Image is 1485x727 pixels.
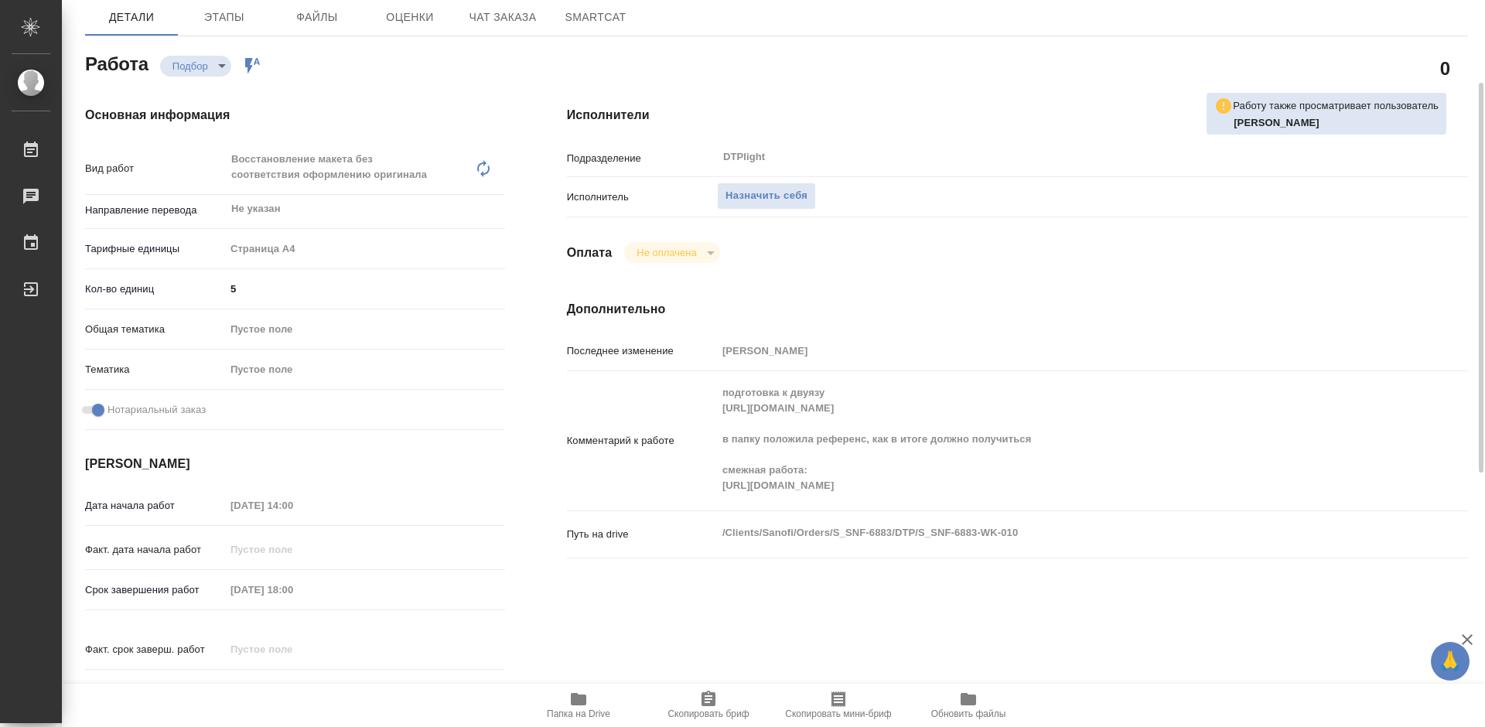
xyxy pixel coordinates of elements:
[567,300,1468,319] h4: Дополнительно
[1431,642,1470,681] button: 🙏
[558,8,633,27] span: SmartCat
[1440,55,1450,81] h2: 0
[85,455,505,473] h4: [PERSON_NAME]
[373,8,447,27] span: Оценки
[85,682,225,698] p: Срок завершения услуги
[225,638,360,660] input: Пустое поле
[466,8,540,27] span: Чат заказа
[624,242,719,263] div: Подбор
[785,708,891,719] span: Скопировать мини-бриф
[567,343,717,359] p: Последнее изменение
[225,316,505,343] div: Пустое поле
[187,8,261,27] span: Этапы
[85,322,225,337] p: Общая тематика
[85,241,225,257] p: Тарифные единицы
[1234,117,1319,128] b: [PERSON_NAME]
[225,678,360,701] input: ✎ Введи что-нибудь
[225,538,360,561] input: Пустое поле
[514,684,643,727] button: Папка на Drive
[1234,115,1439,131] p: Зубакова Виктория
[94,8,169,27] span: Детали
[717,380,1393,499] textarea: подготовка к двуязу [URL][DOMAIN_NAME] в папку положила референс, как в итоге должно получиться с...
[1437,645,1463,678] span: 🙏
[643,684,773,727] button: Скопировать бриф
[567,106,1468,125] h4: Исполнители
[567,244,613,262] h4: Оплата
[717,183,816,210] button: Назначить себя
[632,246,701,259] button: Не оплачена
[280,8,354,27] span: Файлы
[85,106,505,125] h4: Основная информация
[230,322,486,337] div: Пустое поле
[225,357,505,383] div: Пустое поле
[85,642,225,657] p: Факт. срок заверш. работ
[85,49,148,77] h2: Работа
[108,402,206,418] span: Нотариальный заказ
[725,187,807,205] span: Назначить себя
[225,579,360,601] input: Пустое поле
[225,494,360,517] input: Пустое поле
[773,684,903,727] button: Скопировать мини-бриф
[85,282,225,297] p: Кол-во единиц
[85,362,225,377] p: Тематика
[903,684,1033,727] button: Обновить файлы
[225,278,505,300] input: ✎ Введи что-нибудь
[717,340,1393,362] input: Пустое поле
[85,582,225,598] p: Срок завершения работ
[717,520,1393,546] textarea: /Clients/Sanofi/Orders/S_SNF-6883/DTP/S_SNF-6883-WK-010
[667,708,749,719] span: Скопировать бриф
[547,708,610,719] span: Папка на Drive
[225,236,505,262] div: Страница А4
[567,151,717,166] p: Подразделение
[85,498,225,514] p: Дата начала работ
[168,60,213,73] button: Подбор
[931,708,1006,719] span: Обновить файлы
[85,542,225,558] p: Факт. дата начала работ
[1233,98,1439,114] p: Работу также просматривает пользователь
[230,362,486,377] div: Пустое поле
[567,527,717,542] p: Путь на drive
[567,433,717,449] p: Комментарий к работе
[85,203,225,218] p: Направление перевода
[160,56,231,77] div: Подбор
[567,189,717,205] p: Исполнитель
[85,161,225,176] p: Вид работ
